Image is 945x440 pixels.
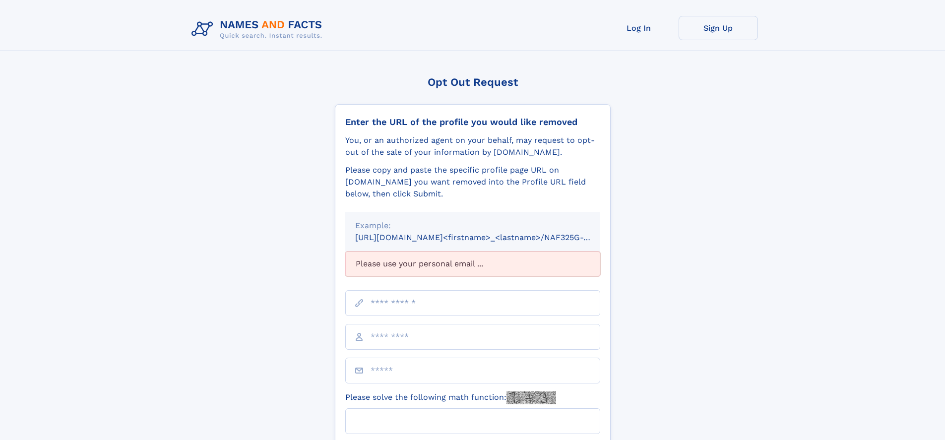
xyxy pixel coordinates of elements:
div: Please copy and paste the specific profile page URL on [DOMAIN_NAME] you want removed into the Pr... [345,164,600,200]
a: Log In [599,16,679,40]
div: Please use your personal email ... [345,251,600,276]
img: Logo Names and Facts [188,16,330,43]
div: Opt Out Request [335,76,611,88]
div: Example: [355,220,590,232]
div: You, or an authorized agent on your behalf, may request to opt-out of the sale of your informatio... [345,134,600,158]
label: Please solve the following math function: [345,391,556,404]
div: Enter the URL of the profile you would like removed [345,117,600,127]
small: [URL][DOMAIN_NAME]<firstname>_<lastname>/NAF325G-xxxxxxxx [355,233,619,242]
a: Sign Up [679,16,758,40]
